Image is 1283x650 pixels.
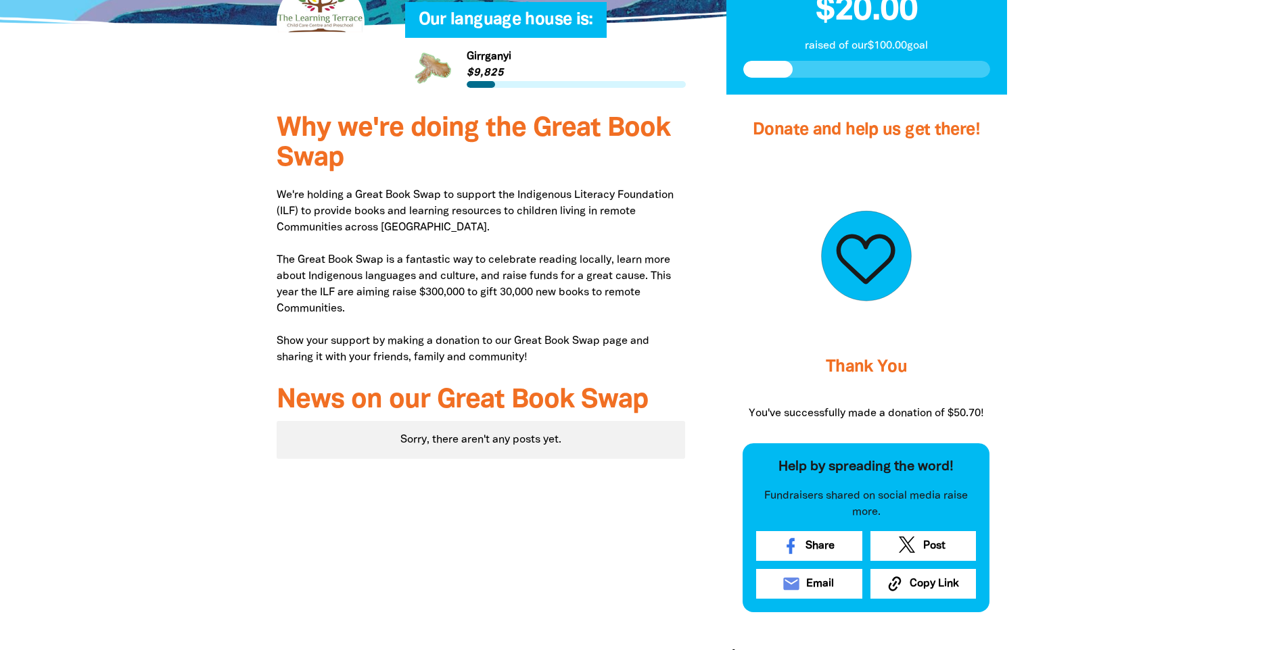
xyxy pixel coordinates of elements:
span: Our language house is: [419,12,593,38]
i: email [782,574,801,593]
span: Donate and help us get there! [753,122,980,138]
a: emailEmail [756,569,862,599]
span: Copy Link [910,576,959,592]
p: You've successfully made a donation of $50.70! [743,405,989,422]
span: Post [923,538,946,554]
h6: My Team [405,24,686,32]
p: We're holding a Great Book Swap to support the Indigenous Literacy Foundation (ILF) to provide bo... [277,187,686,366]
div: Sorry, there aren't any posts yet. [277,421,686,459]
span: Why we're doing the Great Book Swap [277,116,670,171]
a: Share [756,531,862,561]
span: Share [806,538,835,554]
p: Help by spreading the word! [756,457,976,477]
a: Post [870,531,977,561]
div: Paginated content [277,421,686,459]
span: Email [806,576,834,592]
button: Copy Link [870,569,977,599]
h3: Thank You [743,341,989,395]
p: raised of our $100.00 goal [743,38,990,54]
p: Fundraisers shared on social media raise more. [756,488,976,520]
h3: News on our Great Book Swap [277,386,686,416]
